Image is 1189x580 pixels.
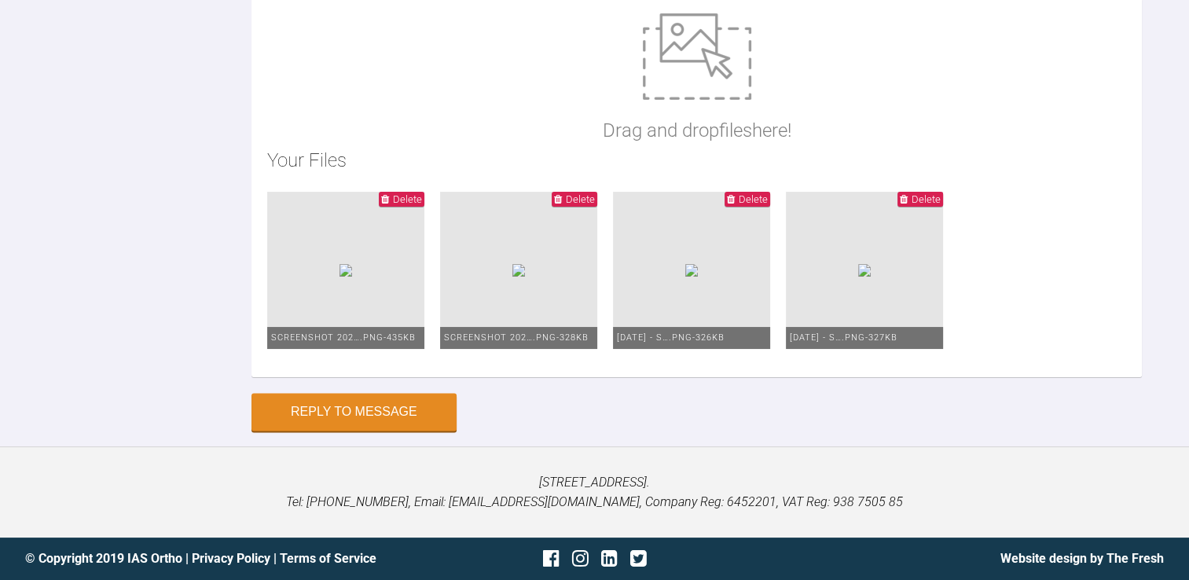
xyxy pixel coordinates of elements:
span: Screenshot 202….png - 328KB [444,332,589,343]
span: Delete [912,193,941,204]
p: [STREET_ADDRESS]. Tel: [PHONE_NUMBER], Email: [EMAIL_ADDRESS][DOMAIN_NAME], Company Reg: 6452201,... [25,472,1164,512]
span: Delete [739,193,768,204]
span: Delete [566,193,595,204]
span: Delete [393,193,422,204]
a: Website design by The Fresh [1000,551,1164,566]
div: © Copyright 2019 IAS Ortho | | [25,549,405,569]
img: fd16c527-f36e-4025-b4dd-e17a8489ad10 [858,263,871,276]
a: Privacy Policy [192,551,270,566]
a: Terms of Service [280,551,376,566]
img: 1d1b3628-453a-4d16-be82-51cecc6c02c2 [512,263,525,276]
img: 38bf6487-64e5-4595-93c3-78486303bbff [339,263,352,276]
p: Drag and drop files here! [603,116,791,145]
span: [DATE] - S….png - 326KB [617,332,725,343]
span: Screenshot 202….png - 435KB [271,332,416,343]
span: [DATE] - S….png - 327KB [790,332,897,343]
button: Reply to Message [251,392,457,430]
img: b31b9b16-322b-45ef-aafb-e794c8d9989a [685,263,698,276]
h2: Your Files [267,145,1126,175]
